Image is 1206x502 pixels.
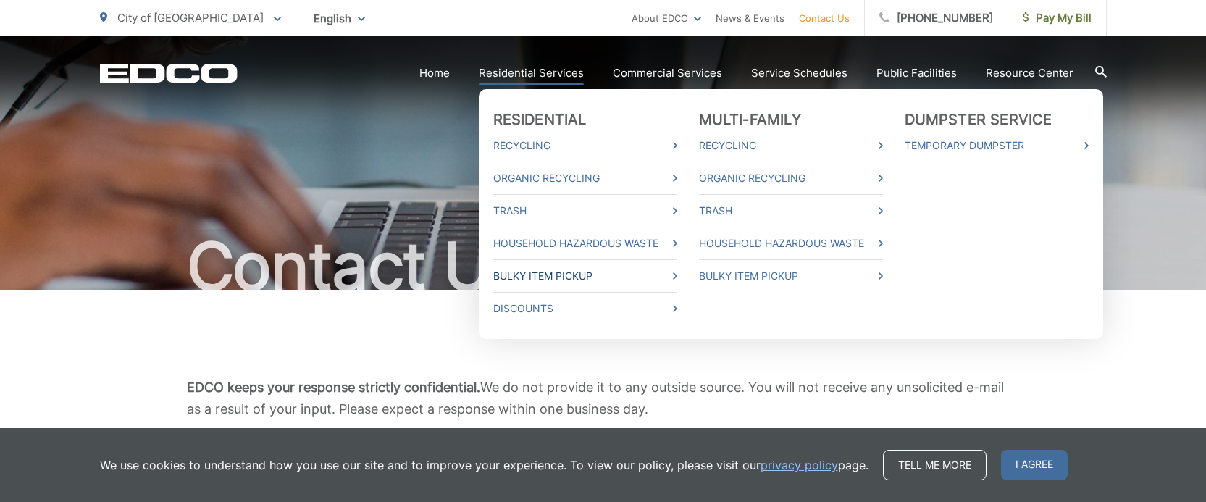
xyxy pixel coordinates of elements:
a: Public Facilities [876,64,957,82]
p: We do not provide it to any outside source. You will not receive any unsolicited e-mail as a resu... [187,377,1020,420]
a: Organic Recycling [493,170,677,187]
a: Residential Services [479,64,584,82]
a: About EDCO [632,9,701,27]
a: Commercial Services [613,64,722,82]
a: Resource Center [986,64,1073,82]
a: Recycling [699,137,883,154]
h1: Contact Us [100,230,1107,303]
a: Recycling [493,137,677,154]
a: Discounts [493,300,677,317]
a: Temporary Dumpster [905,137,1089,154]
a: Trash [699,202,883,219]
a: privacy policy [761,456,838,474]
b: EDCO keeps your response strictly confidential. [187,380,480,395]
a: Home [419,64,450,82]
a: Tell me more [883,450,987,480]
span: I agree [1001,450,1068,480]
a: Bulky Item Pickup [699,267,883,285]
a: Trash [493,202,677,219]
p: We use cookies to understand how you use our site and to improve your experience. To view our pol... [100,456,868,474]
a: Household Hazardous Waste [699,235,883,252]
a: EDCD logo. Return to the homepage. [100,63,238,83]
a: Contact Us [799,9,850,27]
a: News & Events [716,9,784,27]
a: Service Schedules [751,64,847,82]
a: Organic Recycling [699,170,883,187]
a: Bulky Item Pickup [493,267,677,285]
a: Residential [493,111,587,128]
span: English [303,6,376,31]
a: Household Hazardous Waste [493,235,677,252]
span: City of [GEOGRAPHIC_DATA] [117,11,264,25]
a: Dumpster Service [905,111,1052,128]
a: Multi-Family [699,111,801,128]
span: Pay My Bill [1023,9,1092,27]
